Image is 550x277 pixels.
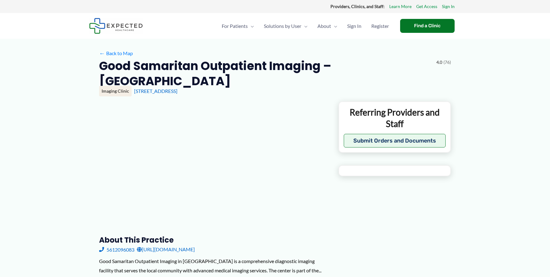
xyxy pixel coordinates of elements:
a: Sign In [442,2,455,11]
a: Learn More [389,2,412,11]
img: Expected Healthcare Logo - side, dark font, small [89,18,143,34]
a: Find a Clinic [400,19,455,33]
span: 4.0 [436,58,442,66]
nav: Primary Site Navigation [217,15,394,37]
a: [URL][DOMAIN_NAME] [137,245,195,254]
span: (76) [443,58,451,66]
span: Sign In [347,15,361,37]
a: Sign In [342,15,366,37]
a: Register [366,15,394,37]
span: Menu Toggle [331,15,337,37]
button: Submit Orders and Documents [344,134,446,147]
p: Referring Providers and Staff [344,107,446,129]
span: For Patients [222,15,248,37]
a: 5612096083 [99,245,134,254]
h2: Good Samaritan Outpatient Imaging – [GEOGRAPHIC_DATA] [99,58,431,89]
a: Solutions by UserMenu Toggle [259,15,312,37]
div: Imaging Clinic [99,86,132,96]
a: AboutMenu Toggle [312,15,342,37]
a: Get Access [416,2,437,11]
div: Good Samaritan Outpatient Imaging in [GEOGRAPHIC_DATA] is a comprehensive diagnostic imaging faci... [99,257,329,275]
strong: Providers, Clinics, and Staff: [330,4,385,9]
span: ← [99,50,105,56]
h3: About this practice [99,235,329,245]
span: Menu Toggle [301,15,308,37]
span: About [317,15,331,37]
span: Menu Toggle [248,15,254,37]
span: Solutions by User [264,15,301,37]
span: Register [371,15,389,37]
a: ←Back to Map [99,49,133,58]
a: For PatientsMenu Toggle [217,15,259,37]
a: [STREET_ADDRESS] [134,88,177,94]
